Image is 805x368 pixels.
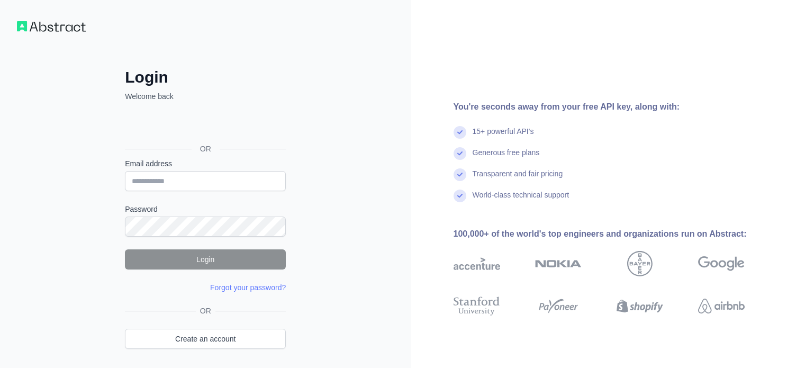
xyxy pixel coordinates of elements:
[698,294,745,318] img: airbnb
[125,204,286,214] label: Password
[454,190,466,202] img: check mark
[120,113,289,137] iframe: Tombol Login dengan Google
[473,147,540,168] div: Generous free plans
[627,251,653,276] img: bayer
[125,68,286,87] h2: Login
[192,143,220,154] span: OR
[617,294,663,318] img: shopify
[125,91,286,102] p: Welcome back
[454,101,779,113] div: You're seconds away from your free API key, along with:
[454,251,500,276] img: accenture
[473,126,534,147] div: 15+ powerful API's
[535,251,582,276] img: nokia
[535,294,582,318] img: payoneer
[210,283,286,292] a: Forgot your password?
[125,158,286,169] label: Email address
[473,168,563,190] div: Transparent and fair pricing
[454,168,466,181] img: check mark
[454,147,466,160] img: check mark
[473,190,569,211] div: World-class technical support
[125,329,286,349] a: Create an account
[454,294,500,318] img: stanford university
[125,249,286,270] button: Login
[454,126,466,139] img: check mark
[698,251,745,276] img: google
[17,21,86,32] img: Workflow
[454,228,779,240] div: 100,000+ of the world's top engineers and organizations run on Abstract:
[196,306,215,316] span: OR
